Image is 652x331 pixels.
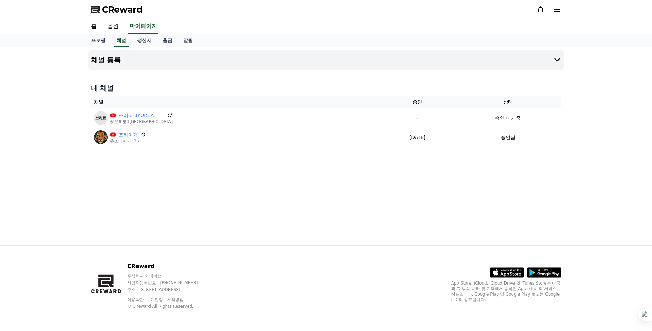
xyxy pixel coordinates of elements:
p: @조타이거-r1s [110,138,146,144]
a: 쓰리코 3KOREA [119,112,165,119]
p: 주식회사 와이피랩 [127,273,211,279]
th: 상태 [455,96,561,108]
a: 출금 [157,34,178,47]
th: 승인 [380,96,455,108]
a: 알림 [178,34,198,47]
img: 조타이거 [94,130,108,144]
p: @쓰리코3[GEOGRAPHIC_DATA] [110,119,173,125]
p: App Store, iCloud, iCloud Drive 및 iTunes Store는 미국과 그 밖의 나라 및 지역에서 등록된 Apple Inc.의 서비스 상표입니다. Goo... [451,280,561,302]
a: 조타이거 [119,131,138,138]
a: 이용약관 [127,297,149,302]
h4: 채널 등록 [91,56,121,64]
p: 사업자등록번호 : [PHONE_NUMBER] [127,280,211,286]
th: 채널 [91,96,380,108]
a: 채널 [114,34,129,47]
p: [DATE] [383,134,452,141]
img: 쓰리코 3KOREA [94,111,108,125]
p: 주소 : [STREET_ADDRESS] [127,287,211,292]
p: 승인 대기중 [495,115,520,122]
p: - [383,115,452,122]
a: 개인정보처리방침 [151,297,184,302]
span: CReward [102,4,143,15]
button: 채널 등록 [88,50,564,70]
p: 승인됨 [501,134,515,141]
a: CReward [91,4,143,15]
h4: 내 채널 [91,83,561,93]
p: © CReward All Rights Reserved. [127,303,211,309]
p: CReward [127,262,211,270]
a: 프로필 [86,34,111,47]
a: 마이페이지 [128,19,158,34]
a: 정산서 [132,34,157,47]
a: 음원 [102,19,124,34]
a: 홈 [86,19,102,34]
